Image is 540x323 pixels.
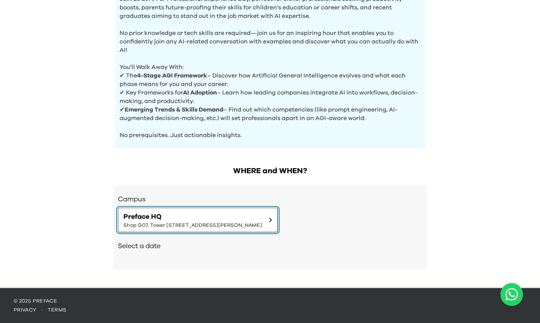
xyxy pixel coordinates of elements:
[183,90,217,96] b: AI Adoption
[500,283,523,306] button: Open WhatsApp chat
[120,106,421,123] p: ✔ – Find out which competencies (like prompt engineering, AI-augmented decision-making, etc.) wil...
[120,20,421,54] p: No prior knowledge or tech skills are required—join us for an inspiring hour that enables you to ...
[118,208,278,232] button: Preface HQShop G07, Tower [STREET_ADDRESS][PERSON_NAME]
[125,107,223,113] b: Emerging Trends & Skills Demand
[120,54,421,71] p: You'll Walk Away With:
[500,283,523,306] a: Chat with us on WhatsApp
[37,307,48,312] span: ·
[120,123,421,140] p: No prerequisites. Just actionable insights.
[137,73,207,79] b: 4-Stage AGI Framework
[114,165,427,177] h2: WHERE and WHEN?
[118,241,423,251] h2: Select a date
[120,89,421,106] p: ✔ Key Frameworks for – Learn how leading companies integrate AI into workflows, decision-making, ...
[118,194,423,204] h3: Campus
[123,222,262,229] span: Shop G07, Tower [STREET_ADDRESS][PERSON_NAME]
[48,307,67,312] a: terms
[123,212,262,222] span: Preface HQ
[14,297,526,304] p: © 2025 Preface
[120,71,421,89] p: ✔ The – Discover how Artificial General Intelligence evolves and what each phase means for you an...
[14,307,37,312] a: privacy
